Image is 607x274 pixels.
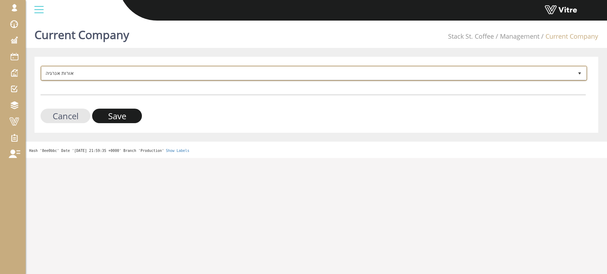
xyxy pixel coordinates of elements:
h1: Current Company [34,18,129,48]
a: Show Labels [166,149,189,153]
input: Save [92,109,142,123]
span: Hash '8ee0bbc' Date '[DATE] 21:59:35 +0000' Branch 'Production' [29,149,164,153]
li: Current Company [539,32,598,41]
input: Cancel [41,109,90,123]
li: Management [494,32,539,41]
span: select [573,67,586,80]
span: אורות אנרגיה [42,67,573,80]
a: Stack St. Coffee [448,32,494,40]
